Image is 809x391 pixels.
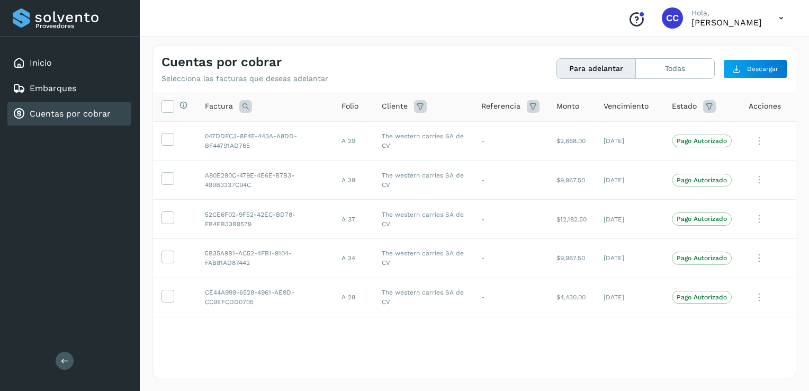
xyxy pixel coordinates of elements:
[373,238,473,278] td: The western carries SA de CV
[595,161,663,200] td: [DATE]
[548,121,595,161] td: $2,668.00
[677,215,727,223] p: Pago Autorizado
[473,278,548,317] td: -
[548,278,595,317] td: $4,430.00
[595,238,663,278] td: [DATE]
[373,278,473,317] td: The western carries SA de CV
[7,77,131,100] div: Embarques
[473,200,548,239] td: -
[30,109,111,119] a: Cuentas por cobrar
[30,83,76,93] a: Embarques
[7,102,131,126] div: Cuentas por cobrar
[595,200,663,239] td: [DATE]
[677,137,727,145] p: Pago Autorizado
[636,59,714,78] button: Todas
[333,121,373,161] td: A 29
[341,101,358,112] span: Folio
[35,22,127,30] p: Proveedores
[595,121,663,161] td: [DATE]
[333,200,373,239] td: A 37
[473,121,548,161] td: -
[373,200,473,239] td: The western carries SA de CV
[548,161,595,200] td: $9,967.50
[373,161,473,200] td: The western carries SA de CV
[677,176,727,184] p: Pago Autorizado
[196,121,333,161] td: 047DDFC3-8F4E-443A-A8DD-BF44791AD765
[196,200,333,239] td: 52CE6F02-9F52-42EC-BD78-FB4EB33B9579
[205,101,233,112] span: Factura
[557,59,636,78] button: Para adelantar
[30,58,52,68] a: Inicio
[604,101,649,112] span: Vencimiento
[677,294,727,301] p: Pago Autorizado
[691,17,762,28] p: Carlos Cardiel Castro
[749,101,781,112] span: Acciones
[556,101,579,112] span: Monto
[672,101,697,112] span: Estado
[382,101,408,112] span: Cliente
[196,238,333,278] td: 5B35A9B1-AC52-4FB1-9104-FAB81AD87442
[333,238,373,278] td: A 34
[677,254,727,262] p: Pago Autorizado
[747,64,778,74] span: Descargar
[723,59,787,78] button: Descargar
[161,55,282,70] h4: Cuentas por cobrar
[691,8,762,17] p: Hola,
[196,161,333,200] td: A80E290C-479E-4E6E-B7B3-499B3337C94C
[473,238,548,278] td: -
[548,200,595,239] td: $12,182.50
[595,278,663,317] td: [DATE]
[333,278,373,317] td: A 28
[481,101,520,112] span: Referencia
[196,278,333,317] td: CE44A999-6528-4961-AE9D-CC9EFCDD0705
[548,238,595,278] td: $9,967.50
[7,51,131,75] div: Inicio
[373,121,473,161] td: The western carries SA de CV
[333,161,373,200] td: A 38
[161,74,328,83] p: Selecciona las facturas que deseas adelantar
[473,161,548,200] td: -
